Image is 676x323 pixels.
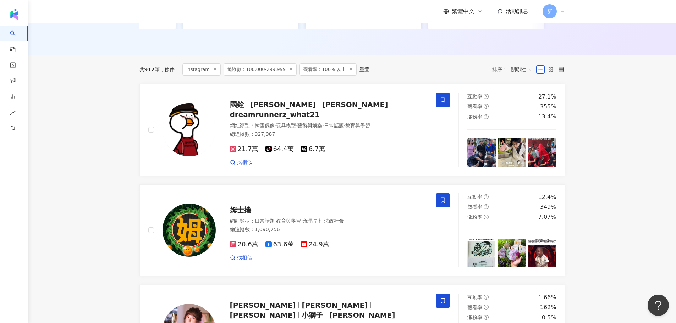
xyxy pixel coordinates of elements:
span: question-circle [484,114,489,119]
span: 漲粉率 [467,314,482,320]
span: 法政社會 [324,218,344,224]
span: 教育與學習 [345,123,370,128]
span: 小獅子 [302,311,323,319]
div: 排序： [492,64,536,75]
span: 活動訊息 [506,8,528,15]
span: 912 [144,67,155,72]
a: search [10,26,24,53]
span: Instagram [182,63,221,76]
div: 0.5% [542,314,556,322]
span: 漲粉率 [467,114,482,119]
span: 找相似 [237,159,252,166]
div: 7.07% [538,213,556,221]
span: · [344,123,345,128]
a: 找相似 [230,254,252,261]
img: KOL Avatar [163,103,216,156]
div: 重置 [359,67,369,72]
span: 藝術與娛樂 [297,123,322,128]
span: 繁體中文 [452,7,474,15]
span: question-circle [484,94,489,99]
span: [PERSON_NAME] [322,100,388,109]
span: 追蹤數：100,000-299,999 [224,63,297,76]
span: question-circle [484,194,489,199]
div: 1.66% [538,294,556,301]
span: 條件 ： [160,67,180,72]
img: KOL Avatar [163,204,216,257]
span: question-circle [484,295,489,300]
span: 20.6萬 [230,241,258,248]
img: post-image [467,138,496,167]
span: 64.4萬 [265,145,294,153]
div: 共 筆 [139,67,160,72]
span: [PERSON_NAME] [302,301,368,310]
div: 355% [540,103,556,111]
span: 觀看率 [467,204,482,210]
img: post-image [498,138,526,167]
a: KOL Avatar姆士捲網紅類型：日常話題·教育與學習·命理占卜·法政社會總追蹤數：1,090,75620.6萬63.6萬24.9萬找相似互動率question-circle12.4%觀看率q... [139,184,565,276]
span: 關聯性 [511,64,532,75]
span: [PERSON_NAME] [230,301,296,310]
span: question-circle [484,215,489,219]
span: 姆士捲 [230,206,251,214]
img: post-image [498,239,526,267]
span: 63.6萬 [265,241,294,248]
img: post-image [467,239,496,267]
span: 漲粉率 [467,214,482,220]
div: 12.4% [538,193,556,201]
span: 韓國偶像 [255,123,275,128]
span: question-circle [484,204,489,209]
span: · [322,123,324,128]
span: [PERSON_NAME] [250,100,316,109]
span: · [322,218,324,224]
span: 國銓 [230,100,244,109]
span: 觀看率 [467,104,482,109]
span: 6.7萬 [301,145,325,153]
span: [PERSON_NAME] [230,311,296,319]
div: 網紅類型 ： [230,122,428,129]
span: question-circle [484,305,489,310]
span: question-circle [484,315,489,320]
span: 互動率 [467,194,482,200]
div: 13.4% [538,113,556,121]
span: · [275,123,276,128]
iframe: Help Scout Beacon - Open [648,295,669,316]
a: KOL Avatar國銓[PERSON_NAME][PERSON_NAME]dreamrunnerz_what21網紅類型：韓國偶像·玩具模型·藝術與娛樂·日常話題·教育與學習總追蹤數：927,... [139,84,565,176]
span: 找相似 [237,254,252,261]
span: 觀看率：100% 以上 [299,63,357,76]
div: 網紅類型 ： [230,218,428,225]
span: 教育與學習 [276,218,301,224]
div: 27.1% [538,93,556,101]
img: logo icon [9,9,20,20]
span: 新 [547,7,552,15]
div: 162% [540,303,556,311]
span: question-circle [484,104,489,109]
span: [PERSON_NAME] [329,311,395,319]
span: 日常話題 [255,218,275,224]
div: 總追蹤數 ： 1,090,756 [230,226,428,233]
div: 總追蹤數 ： 927,987 [230,131,428,138]
img: post-image [528,239,556,267]
span: · [275,218,276,224]
span: · [296,123,297,128]
img: post-image [528,138,556,167]
div: 349% [540,203,556,211]
span: dreamrunnerz_what21 [230,110,320,119]
span: 日常話題 [324,123,344,128]
span: 24.9萬 [301,241,329,248]
span: 玩具模型 [276,123,296,128]
span: rise [10,106,16,122]
span: 觀看率 [467,305,482,310]
span: 21.7萬 [230,145,258,153]
span: 互動率 [467,94,482,99]
span: 互動率 [467,294,482,300]
span: · [301,218,302,224]
a: 找相似 [230,159,252,166]
span: 命理占卜 [302,218,322,224]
